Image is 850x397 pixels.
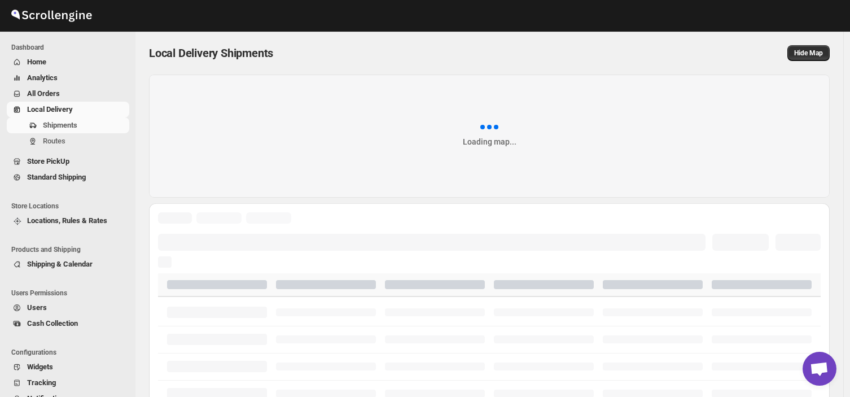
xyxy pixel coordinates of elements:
button: Map action label [787,45,830,61]
span: Shipping & Calendar [27,260,93,268]
button: Home [7,54,129,70]
span: Cash Collection [27,319,78,328]
span: Store PickUp [27,157,69,165]
span: Local Delivery Shipments [149,46,273,60]
button: Analytics [7,70,129,86]
span: Analytics [27,73,58,82]
span: Standard Shipping [27,173,86,181]
span: Products and Shipping [11,245,130,254]
button: Routes [7,133,129,149]
span: Dashboard [11,43,130,52]
span: Shipments [43,121,77,129]
span: Configurations [11,348,130,357]
button: Shipments [7,117,129,133]
span: Routes [43,137,65,145]
span: Hide Map [794,49,823,58]
span: Users [27,303,47,312]
a: Open chat [803,352,836,386]
div: Loading map... [463,136,516,147]
span: Users Permissions [11,289,130,298]
button: All Orders [7,86,129,102]
span: Locations, Rules & Rates [27,216,107,225]
span: Local Delivery [27,105,73,114]
span: All Orders [27,89,60,98]
button: Cash Collection [7,316,129,331]
button: Tracking [7,375,129,391]
span: Home [27,58,46,66]
button: Users [7,300,129,316]
span: Widgets [27,363,53,371]
button: Locations, Rules & Rates [7,213,129,229]
button: Shipping & Calendar [7,256,129,272]
span: Store Locations [11,202,130,211]
span: Tracking [27,378,56,387]
button: Widgets [7,359,129,375]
